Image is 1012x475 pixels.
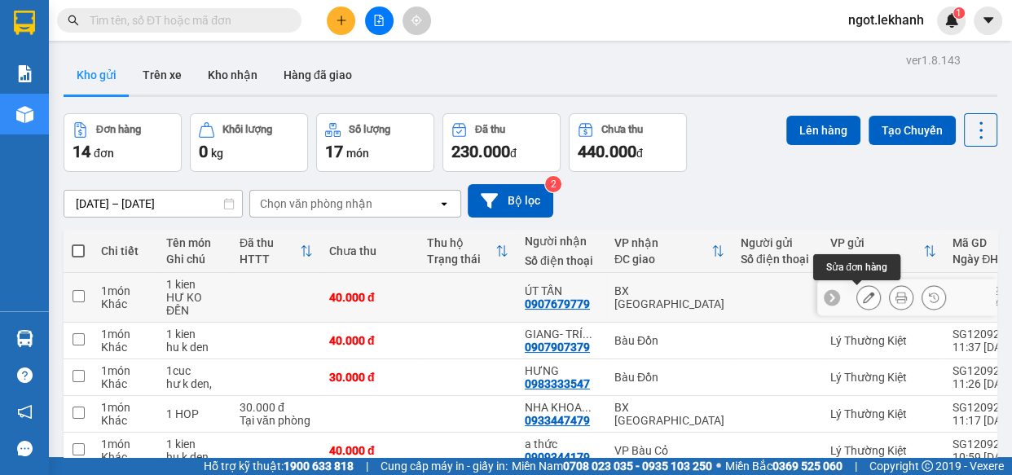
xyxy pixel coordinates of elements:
[906,51,961,69] div: ver 1.8.143
[90,11,282,29] input: Tìm tên, số ĐT hoặc mã đơn
[835,10,937,30] span: ngot.lekhanh
[716,463,721,469] span: ⚪️
[403,7,431,35] button: aim
[101,401,150,414] div: 1 món
[153,105,323,128] div: 40.000
[166,377,223,390] div: hư k den,
[525,341,590,354] div: 0907907379
[373,15,385,26] span: file-add
[614,284,724,310] div: BX [GEOGRAPHIC_DATA]
[64,191,242,217] input: Select a date range.
[636,147,643,160] span: đ
[156,14,321,53] div: BX [GEOGRAPHIC_DATA]
[16,330,33,347] img: warehouse-icon
[17,404,33,420] span: notification
[569,113,687,172] button: Chưa thu440.000đ
[525,235,598,248] div: Người nhận
[195,55,271,95] button: Kho nhận
[16,65,33,82] img: solution-icon
[614,444,724,457] div: VP Bàu Cỏ
[166,407,223,420] div: 1 HOP
[614,334,724,347] div: Bàu Đồn
[614,236,711,249] div: VP nhận
[14,11,35,35] img: logo-vxr
[240,401,313,414] div: 30.000 đ
[346,147,369,160] span: món
[438,197,451,210] svg: open
[64,55,130,95] button: Kho gửi
[981,13,996,28] span: caret-down
[153,109,176,126] span: CC :
[156,73,321,95] div: 0907679779
[166,364,223,377] div: 1cuc
[427,253,495,266] div: Trạng thái
[16,106,33,123] img: warehouse-icon
[101,244,150,257] div: Chi tiết
[156,15,195,33] span: Nhận:
[271,55,365,95] button: Hàng đã giao
[786,116,860,145] button: Lên hàng
[101,297,150,310] div: Khác
[101,341,150,354] div: Khác
[14,14,144,53] div: Lý Thường Kiệt
[578,142,636,161] span: 440.000
[101,451,150,464] div: Khác
[166,328,223,341] div: 1 kien
[336,15,347,26] span: plus
[329,334,411,347] div: 40.000 đ
[525,377,590,390] div: 0983333547
[190,113,308,172] button: Khối lượng0kg
[365,7,394,35] button: file-add
[166,341,223,354] div: hu k den
[17,367,33,383] span: question-circle
[442,113,561,172] button: Đã thu230.000đ
[614,371,724,384] div: Bàu Đồn
[96,124,141,135] div: Đơn hàng
[869,116,956,145] button: Tạo Chuyến
[349,124,390,135] div: Số lượng
[101,364,150,377] div: 1 món
[68,15,79,26] span: search
[956,7,961,19] span: 1
[240,253,300,266] div: HTTT
[94,147,114,160] span: đơn
[166,291,223,317] div: HƯ KO ĐỀN
[222,124,272,135] div: Khối lượng
[329,444,411,457] div: 40.000 đ
[525,364,598,377] div: HƯNG
[953,7,965,19] sup: 1
[211,147,223,160] span: kg
[166,438,223,451] div: 1 kien
[73,142,90,161] span: 14
[199,142,208,161] span: 0
[944,13,959,28] img: icon-new-feature
[583,328,592,341] span: ...
[101,328,150,341] div: 1 món
[166,278,223,291] div: 1 kien
[166,451,223,464] div: hu k den
[601,124,643,135] div: Chưa thu
[240,414,313,427] div: Tại văn phòng
[101,284,150,297] div: 1 món
[166,236,223,249] div: Tên món
[156,53,321,73] div: ÚT TẤN
[830,253,923,266] div: ĐC lấy
[419,230,517,273] th: Toggle SortBy
[830,407,936,420] div: Lý Thường Kiệt
[381,457,508,475] span: Cung cấp máy in - giấy in:
[204,457,354,475] span: Hỗ trợ kỹ thuật:
[327,7,355,35] button: plus
[166,253,223,266] div: Ghi chú
[14,15,39,33] span: Gửi:
[510,147,517,160] span: đ
[563,460,712,473] strong: 0708 023 035 - 0935 103 250
[468,184,553,218] button: Bộ lọc
[64,113,182,172] button: Đơn hàng14đơn
[329,244,411,257] div: Chưa thu
[525,451,590,464] div: 0909344179
[525,401,598,414] div: NHA KHOA BEN THANH
[325,142,343,161] span: 17
[475,124,505,135] div: Đã thu
[101,438,150,451] div: 1 món
[130,55,195,95] button: Trên xe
